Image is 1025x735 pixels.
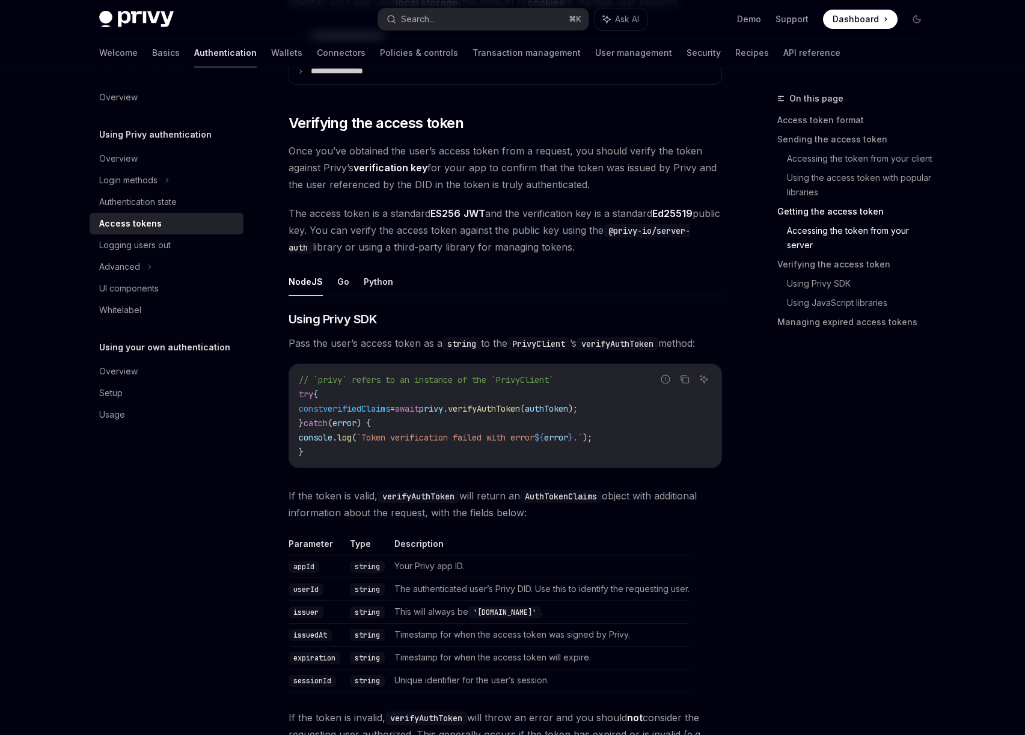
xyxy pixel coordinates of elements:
a: Setup [90,382,243,404]
span: { [313,389,318,400]
div: Overview [99,364,138,379]
span: ( [328,418,332,428]
code: string [350,584,385,596]
td: The authenticated user’s Privy DID. Use this to identify the requesting user. [390,578,690,600]
a: ES256 [430,207,460,220]
a: Support [776,13,809,25]
span: privy [419,403,443,414]
button: Python [364,267,393,296]
a: UI components [90,278,243,299]
button: Go [337,267,349,296]
span: } [299,447,304,457]
a: Getting the access token [777,202,936,221]
span: Using Privy SDK [289,311,378,328]
div: Search... [401,12,435,26]
a: Logging users out [90,234,243,256]
span: catch [304,418,328,428]
code: sessionId [289,675,336,687]
div: Authentication state [99,195,177,209]
th: Description [390,538,690,555]
code: string [350,652,385,664]
div: UI components [99,281,159,296]
button: NodeJS [289,267,323,296]
code: appId [289,561,319,573]
a: Managing expired access tokens [777,313,936,332]
div: Whitelabel [99,303,141,317]
span: Ask AI [615,13,639,25]
a: Accessing the token from your client [787,149,936,168]
span: . [332,432,337,443]
a: Using JavaScript libraries [787,293,936,313]
button: Search...⌘K [378,8,589,30]
button: Copy the contents from the code block [677,371,693,387]
span: await [395,403,419,414]
span: `Token verification failed with error [356,432,534,443]
a: Usage [90,404,243,425]
a: Basics [152,38,180,67]
code: AuthTokenClaims [520,490,602,503]
span: } [299,418,304,428]
td: Unique identifier for the user’s session. [390,669,690,692]
code: verifyAuthToken [577,337,658,350]
div: Overview [99,90,138,105]
a: Accessing the token from your server [787,221,936,255]
a: Recipes [735,38,769,67]
span: = [390,403,395,414]
h5: Using your own authentication [99,340,230,355]
span: error [332,418,356,428]
span: verifiedClaims [323,403,390,414]
span: try [299,389,313,400]
a: Using the access token with popular libraries [787,168,936,202]
a: Overview [90,361,243,382]
a: Wallets [271,38,302,67]
span: Pass the user’s access token as a to the ’s method: [289,335,722,352]
span: const [299,403,323,414]
code: '[DOMAIN_NAME]' [468,606,541,618]
span: If the token is valid, will return an object with additional information about the request, with ... [289,487,722,521]
span: Once you’ve obtained the user’s access token from a request, you should verify the token against ... [289,142,722,193]
div: Access tokens [99,216,162,231]
a: Connectors [317,38,366,67]
a: Sending the access token [777,130,936,149]
span: ( [352,432,356,443]
a: Access tokens [90,213,243,234]
code: verifyAuthToken [378,490,459,503]
a: Security [687,38,721,67]
a: Access token format [777,111,936,130]
a: Welcome [99,38,138,67]
a: User management [595,38,672,67]
span: .` [573,432,583,443]
div: Setup [99,386,123,400]
td: Timestamp for when the access token was signed by Privy. [390,623,690,646]
a: Demo [737,13,761,25]
code: issuer [289,606,323,618]
span: verifyAuthToken [448,403,520,414]
button: Report incorrect code [658,371,673,387]
code: issuedAt [289,629,332,641]
span: log [337,432,352,443]
a: API reference [783,38,840,67]
code: string [350,629,385,641]
code: verifyAuthToken [385,712,467,725]
a: Dashboard [823,10,898,29]
div: Login methods [99,173,158,188]
span: On this page [789,91,843,106]
code: PrivyClient [507,337,570,350]
a: Whitelabel [90,299,243,321]
span: } [568,432,573,443]
td: Your Privy app ID. [390,555,690,578]
code: string [350,606,385,618]
td: Timestamp for when the access token will expire. [390,646,690,669]
code: string [350,675,385,687]
div: Usage [99,407,125,422]
a: Transaction management [473,38,581,67]
button: Ask AI [595,8,647,30]
a: Verifying the access token [777,255,936,274]
span: ); [568,403,578,414]
span: error [544,432,568,443]
div: Logging users out [99,238,171,252]
span: ${ [534,432,544,443]
h5: Using Privy authentication [99,127,212,142]
span: ); [583,432,592,443]
strong: verification key [353,162,427,174]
